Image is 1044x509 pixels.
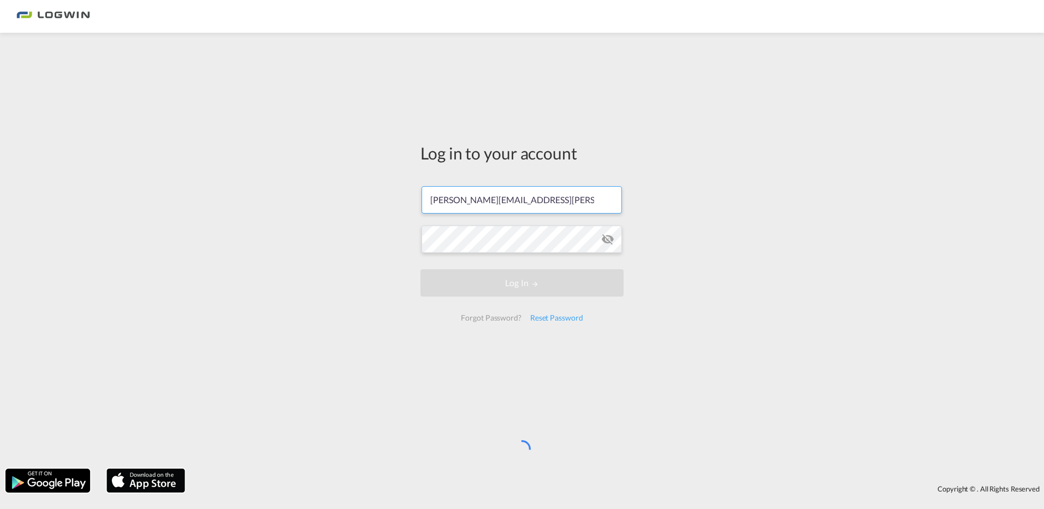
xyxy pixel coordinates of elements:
[601,233,614,246] md-icon: icon-eye-off
[16,4,90,29] img: bc73a0e0d8c111efacd525e4c8ad7d32.png
[420,141,624,164] div: Log in to your account
[456,308,525,328] div: Forgot Password?
[420,269,624,297] button: LOGIN
[105,467,186,494] img: apple.png
[526,308,588,328] div: Reset Password
[4,467,91,494] img: google.png
[191,480,1044,498] div: Copyright © . All Rights Reserved
[422,186,622,214] input: Enter email/phone number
